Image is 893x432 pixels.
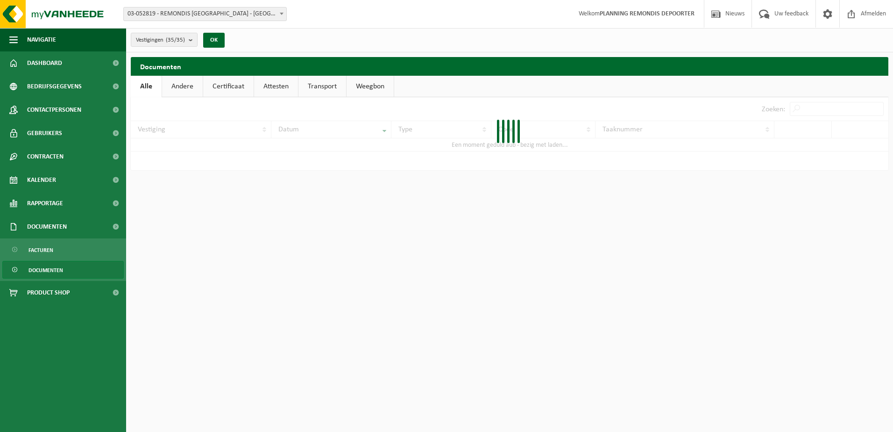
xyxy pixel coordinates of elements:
[136,33,185,47] span: Vestigingen
[203,76,254,97] a: Certificaat
[123,7,287,21] span: 03-052819 - REMONDIS WEST-VLAANDEREN - OOSTENDE
[28,241,53,259] span: Facturen
[2,241,124,259] a: Facturen
[254,76,298,97] a: Attesten
[131,57,888,75] h2: Documenten
[600,10,695,17] strong: PLANNING REMONDIS DEPOORTER
[27,281,70,304] span: Product Shop
[124,7,286,21] span: 03-052819 - REMONDIS WEST-VLAANDEREN - OOSTENDE
[166,37,185,43] count: (35/35)
[27,192,63,215] span: Rapportage
[27,145,64,168] span: Contracten
[27,215,67,238] span: Documenten
[2,261,124,279] a: Documenten
[27,75,82,98] span: Bedrijfsgegevens
[27,98,81,122] span: Contactpersonen
[162,76,203,97] a: Andere
[298,76,346,97] a: Transport
[27,122,62,145] span: Gebruikers
[27,28,56,51] span: Navigatie
[27,51,62,75] span: Dashboard
[131,33,198,47] button: Vestigingen(35/35)
[28,261,63,279] span: Documenten
[347,76,394,97] a: Weegbon
[27,168,56,192] span: Kalender
[203,33,225,48] button: OK
[131,76,162,97] a: Alle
